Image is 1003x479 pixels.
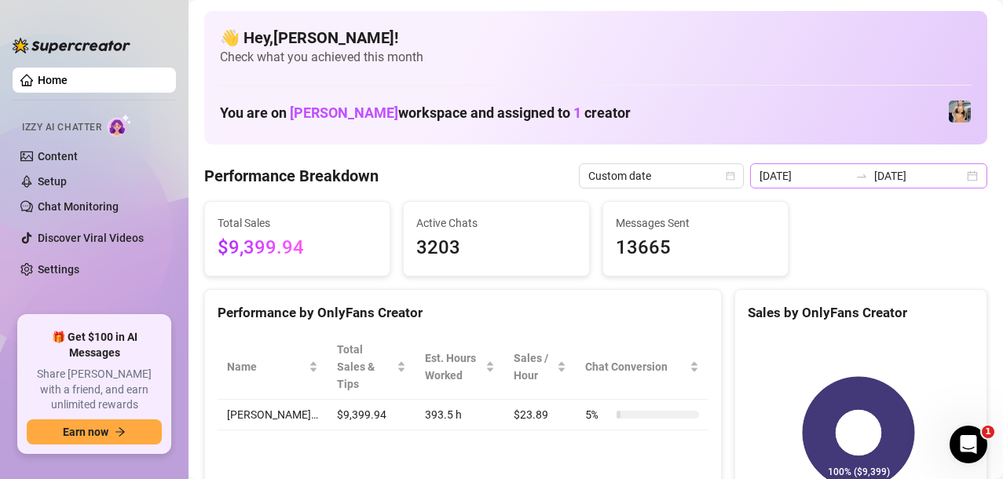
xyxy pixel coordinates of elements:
td: $23.89 [504,400,576,430]
h4: 👋 Hey, [PERSON_NAME] ! [220,27,972,49]
span: calendar [726,171,735,181]
a: Content [38,150,78,163]
th: Name [218,335,328,400]
div: Sales by OnlyFans Creator [748,302,974,324]
a: Chat Monitoring [38,200,119,213]
td: $9,399.94 [328,400,415,430]
input: Start date [760,167,849,185]
th: Chat Conversion [576,335,708,400]
span: 1 [982,426,994,438]
span: swap-right [855,170,868,182]
img: logo-BBDzfeDw.svg [13,38,130,53]
h1: You are on workspace and assigned to creator [220,104,631,122]
span: arrow-right [115,426,126,437]
span: Earn now [63,426,108,438]
button: Earn nowarrow-right [27,419,162,444]
input: End date [874,167,964,185]
a: Discover Viral Videos [38,232,144,244]
div: Performance by OnlyFans Creator [218,302,708,324]
span: Share [PERSON_NAME] with a friend, and earn unlimited rewards [27,367,162,413]
a: Setup [38,175,67,188]
span: Custom date [588,164,734,188]
span: Sales / Hour [514,349,554,384]
h4: Performance Breakdown [204,165,379,187]
span: 5 % [585,406,610,423]
span: Messages Sent [616,214,775,232]
span: 3203 [416,233,576,263]
img: Veronica [949,101,971,122]
span: Active Chats [416,214,576,232]
span: 🎁 Get $100 in AI Messages [27,330,162,360]
span: Total Sales & Tips [337,341,394,393]
th: Sales / Hour [504,335,576,400]
span: to [855,170,868,182]
span: $9,399.94 [218,233,377,263]
div: Est. Hours Worked [425,349,482,384]
span: 13665 [616,233,775,263]
a: Home [38,74,68,86]
td: [PERSON_NAME]… [218,400,328,430]
span: Chat Conversion [585,358,686,375]
span: 1 [573,104,581,121]
span: Name [227,358,306,375]
span: [PERSON_NAME] [290,104,398,121]
a: Settings [38,263,79,276]
span: Total Sales [218,214,377,232]
img: AI Chatter [108,114,132,137]
iframe: Intercom live chat [950,426,987,463]
span: Check what you achieved this month [220,49,972,66]
th: Total Sales & Tips [328,335,415,400]
span: Izzy AI Chatter [22,120,101,135]
td: 393.5 h [415,400,504,430]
